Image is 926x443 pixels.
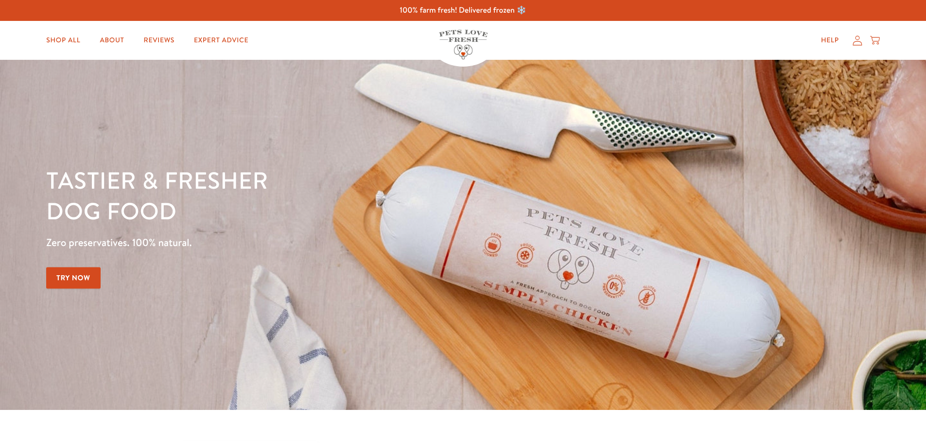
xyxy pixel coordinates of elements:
[186,31,256,50] a: Expert Advice
[439,30,488,59] img: Pets Love Fresh
[46,267,101,289] a: Try Now
[38,31,88,50] a: Shop All
[813,31,847,50] a: Help
[136,31,182,50] a: Reviews
[92,31,132,50] a: About
[46,166,602,227] h1: Tastier & fresher dog food
[46,234,602,251] p: Zero preservatives. 100% natural.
